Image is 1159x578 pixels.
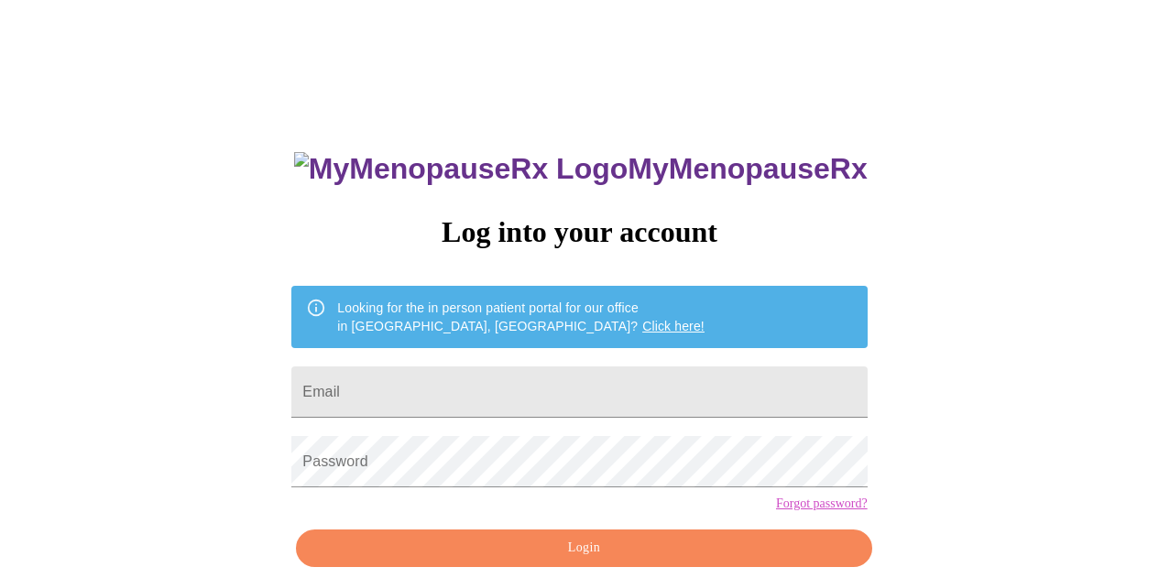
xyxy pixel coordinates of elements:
a: Click here! [642,319,705,333]
h3: Log into your account [291,215,867,249]
a: Forgot password? [776,496,868,511]
span: Login [317,537,850,560]
h3: MyMenopauseRx [294,152,868,186]
button: Login [296,529,871,567]
img: MyMenopauseRx Logo [294,152,628,186]
div: Looking for the in person patient portal for our office in [GEOGRAPHIC_DATA], [GEOGRAPHIC_DATA]? [337,291,705,343]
